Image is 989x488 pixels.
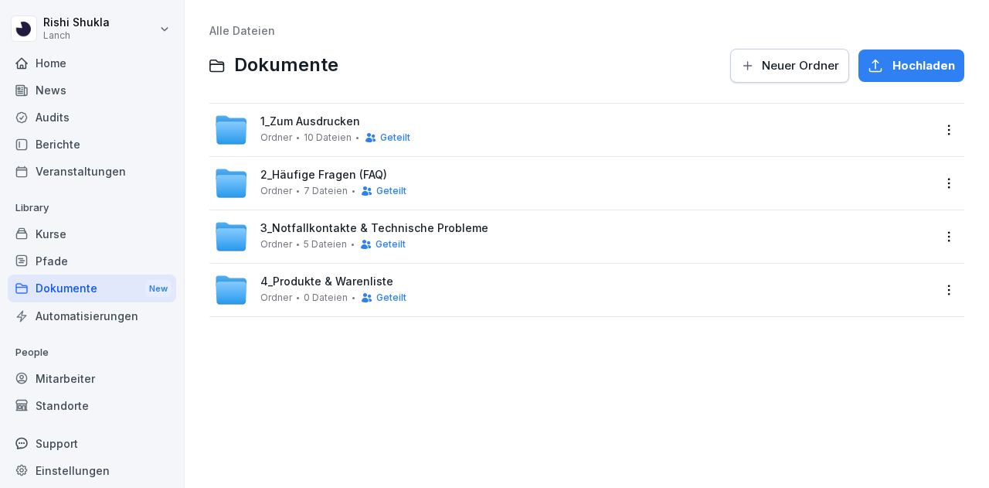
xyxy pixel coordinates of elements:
span: 2_Häufige Fragen (FAQ) [260,169,387,182]
span: 10 Dateien [304,132,352,143]
a: 4_Produkte & WarenlisteOrdner0 DateienGeteilt [214,273,932,307]
span: Neuer Ordner [762,57,839,74]
a: 2_Häufige Fragen (FAQ)Ordner7 DateienGeteilt [214,166,932,200]
span: 5 Dateien [304,239,347,250]
p: People [8,340,176,365]
p: Rishi Shukla [43,16,110,29]
span: 0 Dateien [304,292,348,303]
a: Alle Dateien [209,24,275,37]
a: DokumenteNew [8,275,176,303]
p: Lanch [43,30,110,41]
div: Dokumente [8,275,176,303]
span: Ordner [260,132,292,143]
a: Veranstaltungen [8,158,176,185]
a: Automatisierungen [8,302,176,329]
p: Library [8,196,176,220]
a: 3_Notfallkontakte & Technische ProblemeOrdner5 DateienGeteilt [214,220,932,254]
span: Ordner [260,239,292,250]
button: Hochladen [858,49,964,82]
span: 7 Dateien [304,186,348,196]
span: Geteilt [376,239,406,250]
span: 3_Notfallkontakte & Technische Probleme [260,222,488,235]
span: Ordner [260,292,292,303]
span: Geteilt [380,132,410,143]
span: 4_Produkte & Warenliste [260,275,393,288]
span: Ordner [260,186,292,196]
a: News [8,77,176,104]
span: Geteilt [376,292,406,303]
a: Berichte [8,131,176,158]
a: Standorte [8,392,176,419]
div: New [145,280,172,298]
a: Einstellungen [8,457,176,484]
span: Hochladen [892,57,955,74]
span: Dokumente [234,54,338,77]
a: Kurse [8,220,176,247]
button: Neuer Ordner [730,49,849,83]
span: 1_Zum Ausdrucken [260,115,360,128]
a: 1_Zum AusdruckenOrdner10 DateienGeteilt [214,113,932,147]
a: Home [8,49,176,77]
a: Pfade [8,247,176,275]
span: Geteilt [376,186,406,196]
div: Support [8,430,176,457]
a: Audits [8,104,176,131]
a: Mitarbeiter [8,365,176,392]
